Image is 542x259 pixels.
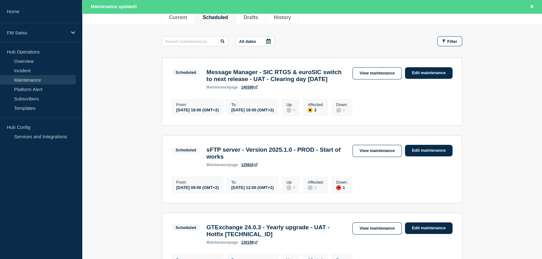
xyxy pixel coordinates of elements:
div: affected [308,108,313,113]
div: [DATE] 09:00 (GMT+2) [176,185,219,190]
div: disabled [286,185,291,190]
a: View maintenance [352,67,402,79]
span: maintenance [207,163,229,167]
p: Down : [336,102,348,107]
input: Search maintenances [162,36,228,46]
div: Scheduled [176,148,196,152]
a: 125820 [241,163,257,167]
a: View maintenance [352,145,402,157]
p: page [207,163,238,167]
p: Affected : [308,102,324,107]
button: Drafts [244,15,258,20]
p: All dates [239,39,256,44]
p: To : [231,180,274,185]
div: disabled [308,185,313,190]
h3: sFTP server - Version 2025.1.0 - PROD - Start of works [207,146,346,160]
a: 140399 [241,85,257,89]
div: 0 [336,107,348,113]
span: Maintenance updated! [91,4,137,9]
p: To : [231,102,274,107]
p: From : [176,102,219,107]
div: Scheduled [176,225,196,230]
p: FM Swiss [7,30,67,35]
div: Scheduled [176,70,196,75]
p: page [207,85,238,89]
div: 0 [308,185,324,190]
button: Scheduled [203,15,228,20]
div: 0 [286,107,295,113]
button: Current [169,15,187,20]
div: disabled [336,108,341,113]
a: Edit maintenance [405,145,453,156]
p: Up : [286,102,295,107]
a: 130199 [241,240,257,245]
button: All dates [236,36,274,46]
a: Edit maintenance [405,67,453,79]
p: Affected : [308,180,324,185]
p: Down : [336,180,348,185]
div: 2 [308,107,324,113]
h3: Message Manager - SIC RTGS & euroSIC switch to next release - UAT - Clearing day [DATE] [207,69,346,83]
div: [DATE] 18:00 (GMT+2) [176,107,219,112]
span: maintenance [207,85,229,89]
div: disabled [286,108,291,113]
span: Filter [447,39,457,44]
button: Filter [437,36,462,46]
button: Close banner [528,3,536,10]
div: [DATE] 18:00 (GMT+2) [231,107,274,112]
a: Edit maintenance [405,222,453,234]
p: From : [176,180,219,185]
div: [DATE] 12:00 (GMT+2) [231,185,274,190]
div: 0 [286,185,295,190]
div: 1 [336,185,348,190]
button: History [274,15,291,20]
p: page [207,240,238,245]
div: down [336,185,341,190]
p: Up : [286,180,295,185]
a: View maintenance [352,222,402,235]
span: maintenance [207,240,229,245]
h3: GTExchange 24.0.3 - Yearly upgrade - UAT - Hotfix [TECHNICAL_ID] [207,224,346,238]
